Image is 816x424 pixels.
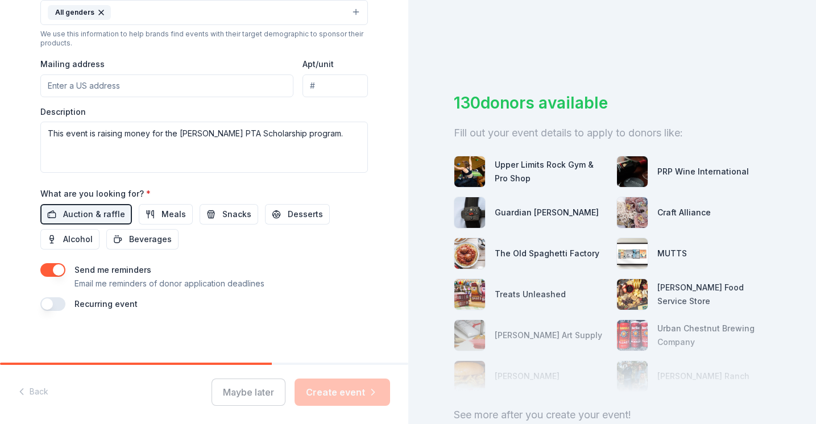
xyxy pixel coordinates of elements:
[288,207,323,221] span: Desserts
[129,232,172,246] span: Beverages
[454,91,771,115] div: 130 donors available
[495,247,599,260] div: The Old Spaghetti Factory
[161,207,186,221] span: Meals
[454,197,485,228] img: photo for Guardian Angel Device
[48,5,111,20] div: All genders
[657,247,687,260] div: MUTTS
[200,204,258,225] button: Snacks
[40,106,86,118] label: Description
[74,299,138,309] label: Recurring event
[40,229,100,250] button: Alcohol
[106,229,179,250] button: Beverages
[617,197,648,228] img: photo for Craft Alliance
[454,406,771,424] div: See more after you create your event!
[74,277,264,290] p: Email me reminders of donor application deadlines
[617,156,648,187] img: photo for PRP Wine International
[657,206,711,219] div: Craft Alliance
[303,74,368,97] input: #
[40,188,151,199] label: What are you looking for?
[40,204,132,225] button: Auction & raffle
[454,124,771,142] div: Fill out your event details to apply to donors like:
[495,206,599,219] div: Guardian [PERSON_NAME]
[617,238,648,269] img: photo for MUTTS
[303,59,334,70] label: Apt/unit
[495,158,608,185] div: Upper Limits Rock Gym & Pro Shop
[74,265,151,275] label: Send me reminders
[454,238,485,269] img: photo for The Old Spaghetti Factory
[657,165,749,178] div: PRP Wine International
[63,207,125,221] span: Auction & raffle
[63,232,93,246] span: Alcohol
[139,204,193,225] button: Meals
[454,156,485,187] img: photo for Upper Limits Rock Gym & Pro Shop
[40,74,293,97] input: Enter a US address
[40,30,368,48] div: We use this information to help brands find events with their target demographic to sponsor their...
[222,207,251,221] span: Snacks
[40,59,105,70] label: Mailing address
[265,204,330,225] button: Desserts
[40,122,368,173] textarea: This event is raising money for the [PERSON_NAME] PTA Scholarship program.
